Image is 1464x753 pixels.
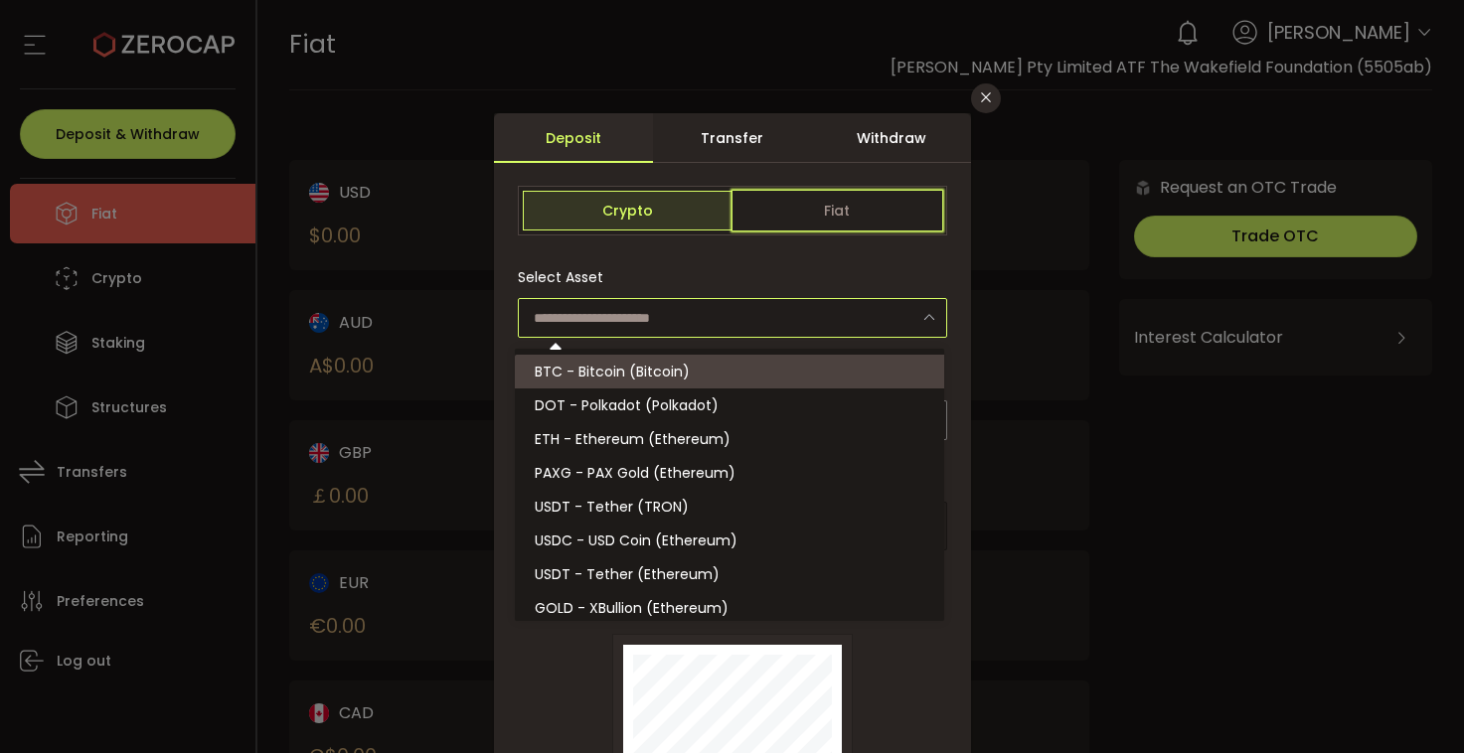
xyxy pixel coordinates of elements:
div: Deposit [494,113,653,163]
button: Close [971,83,1001,113]
div: Withdraw [812,113,971,163]
iframe: Chat Widget [1365,658,1464,753]
span: GOLD - XBullion (Ethereum) [535,598,729,618]
span: ETH - Ethereum (Ethereum) [535,429,731,449]
span: USDC - USD Coin (Ethereum) [535,530,737,550]
label: Select Asset [518,267,615,287]
span: USDT - Tether (Ethereum) [535,564,720,584]
span: BTC - Bitcoin (Bitcoin) [535,362,690,381]
div: Transfer [653,113,812,163]
span: USDT - Tether (TRON) [535,497,689,517]
span: Fiat [732,191,942,230]
span: DOT - Polkadot (Polkadot) [535,395,719,415]
span: PAXG - PAX Gold (Ethereum) [535,463,735,483]
span: Crypto [523,191,732,230]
